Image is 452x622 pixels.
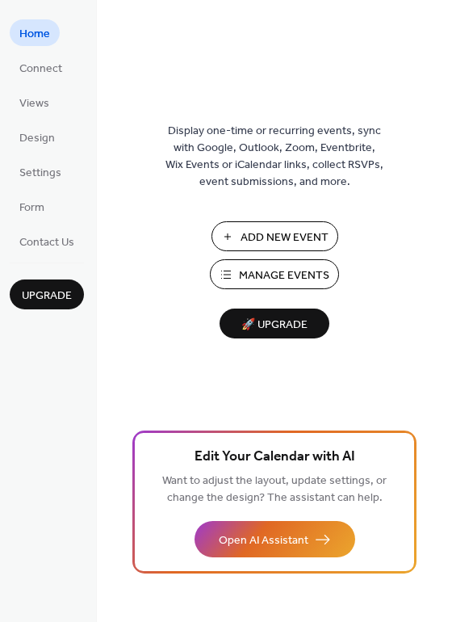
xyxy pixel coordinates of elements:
[19,200,44,216] span: Form
[219,532,308,549] span: Open AI Assistant
[19,26,50,43] span: Home
[10,89,59,116] a: Views
[229,314,320,336] span: 🚀 Upgrade
[10,54,72,81] a: Connect
[241,229,329,246] span: Add New Event
[19,130,55,147] span: Design
[19,61,62,78] span: Connect
[210,259,339,289] button: Manage Events
[19,234,74,251] span: Contact Us
[211,221,338,251] button: Add New Event
[220,309,329,338] button: 🚀 Upgrade
[10,19,60,46] a: Home
[195,446,355,469] span: Edit Your Calendar with AI
[10,279,84,309] button: Upgrade
[10,158,71,185] a: Settings
[195,521,355,557] button: Open AI Assistant
[19,95,49,112] span: Views
[162,470,387,509] span: Want to adjust the layout, update settings, or change the design? The assistant can help.
[165,123,383,191] span: Display one-time or recurring events, sync with Google, Outlook, Zoom, Eventbrite, Wix Events or ...
[10,124,65,150] a: Design
[10,228,84,254] a: Contact Us
[239,267,329,284] span: Manage Events
[10,193,54,220] a: Form
[22,288,72,305] span: Upgrade
[19,165,61,182] span: Settings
